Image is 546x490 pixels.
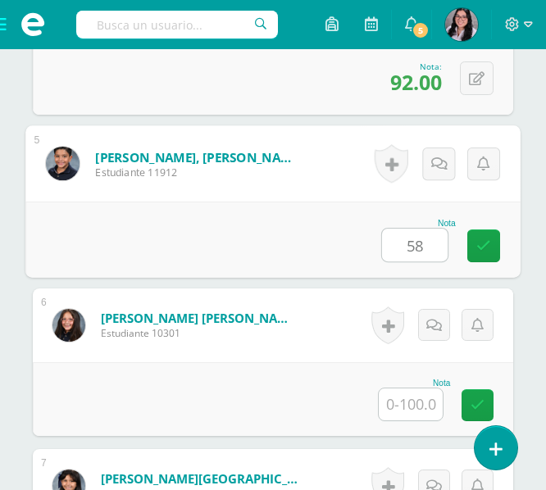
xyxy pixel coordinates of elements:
img: 51a162eb11b5409a5cb43c8c0722de8f.png [46,147,80,180]
img: 65c21b5df6762fe7afd7cf127684b837.png [52,309,85,342]
span: Estudiante 10301 [101,326,298,340]
div: Nota [381,219,456,228]
input: 0-100.0 [379,388,443,420]
span: 5 [412,21,430,39]
span: Estudiante 11912 [95,165,298,179]
input: Busca un usuario... [76,11,278,39]
div: Nota [378,379,450,388]
img: 81ba7c4468dd7f932edd4c72d8d44558.png [445,8,478,41]
a: [PERSON_NAME][GEOGRAPHIC_DATA] [101,470,298,487]
span: 92.00 [390,68,442,96]
a: [PERSON_NAME], [PERSON_NAME] [95,148,298,166]
div: Nota: [390,61,442,72]
input: 0-100.0 [382,229,448,261]
a: [PERSON_NAME] [PERSON_NAME] [101,310,298,326]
